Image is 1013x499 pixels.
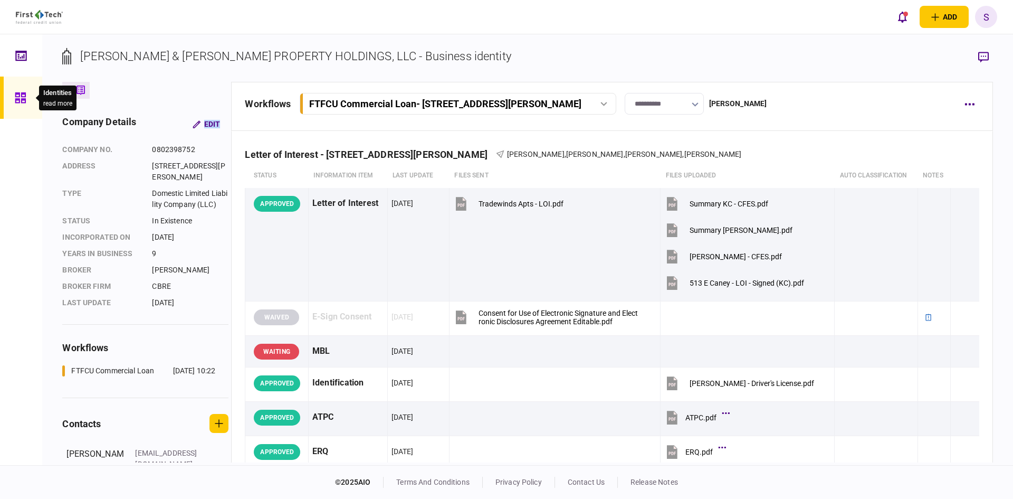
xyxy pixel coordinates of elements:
[16,10,63,24] img: client company logo
[664,218,792,242] button: Summary KC - LOI.pdf
[685,448,713,456] div: ERQ.pdf
[630,478,678,486] a: release notes
[709,98,767,109] div: [PERSON_NAME]
[664,371,814,395] button: Cullum, Keith - Driver's License.pdf
[690,379,814,388] div: Cullum, Keith - Driver's License.pdf
[891,6,913,28] button: open notifications list
[152,281,228,292] div: CBRE
[254,196,300,212] div: APPROVED
[152,248,228,259] div: 9
[62,215,141,227] div: status
[690,279,804,287] div: 513 E Caney - LOI - Signed (KC).pdf
[453,192,563,215] button: Tradewinds Apts - LOI.pdf
[62,365,215,376] a: FTFCU Commercial Loan[DATE] 10:22
[690,226,792,234] div: Summary KC - LOI.pdf
[62,297,141,308] div: last update
[62,188,141,210] div: Type
[664,271,804,295] button: 513 E Caney - LOI - Signed (KC).pdf
[152,188,228,210] div: Domestic Limited Liability Company (LLC)
[835,164,918,188] th: auto classification
[62,115,136,134] div: company details
[300,93,616,115] button: FTFCU Commercial Loan- [STREET_ADDRESS][PERSON_NAME]
[152,161,228,183] div: [STREET_ADDRESS][PERSON_NAME]
[507,150,565,158] span: [PERSON_NAME]
[245,164,309,188] th: status
[568,478,605,486] a: contact us
[685,413,716,422] div: ATPC.pdf
[71,365,154,376] div: FTFCU Commercial Loan
[566,150,624,158] span: [PERSON_NAME]
[387,164,449,188] th: last update
[682,150,684,158] span: ,
[391,446,414,457] div: [DATE]
[66,448,125,481] div: [PERSON_NAME]
[396,478,470,486] a: terms and conditions
[664,192,768,215] button: Summary KC - CFES.pdf
[391,198,414,209] div: [DATE]
[43,88,72,98] div: Identities
[625,150,683,158] span: [PERSON_NAME]
[152,144,228,155] div: 0802398752
[184,115,228,134] button: Edit
[391,412,414,422] div: [DATE]
[479,200,563,208] div: Tradewinds Apts - LOI.pdf
[391,312,414,322] div: [DATE]
[152,265,228,276] div: [PERSON_NAME]
[664,406,727,429] button: ATPC.pdf
[245,149,496,160] div: Letter of Interest - [STREET_ADDRESS][PERSON_NAME]
[254,309,299,325] div: WAIVED
[43,100,72,107] button: read more
[391,346,414,356] div: [DATE]
[312,371,384,395] div: Identification
[254,375,300,391] div: APPROVED
[173,365,216,376] div: [DATE] 10:22
[62,341,228,355] div: workflows
[80,48,511,65] div: [PERSON_NAME] & [PERSON_NAME] PROPERTY HOLDINGS, LLC - Business identity
[62,281,141,292] div: broker firm
[920,6,969,28] button: open adding identity options
[664,244,782,268] button: Cullum, Keith - CFES.pdf
[312,305,384,329] div: E-Sign Consent
[391,378,414,388] div: [DATE]
[335,477,384,488] div: © 2025 AIO
[152,297,228,308] div: [DATE]
[690,200,768,208] div: Summary KC - CFES.pdf
[254,410,300,426] div: APPROVED
[312,440,384,464] div: ERQ
[62,248,141,259] div: years in business
[312,192,384,215] div: Letter of Interest
[449,164,660,188] th: files sent
[308,164,387,188] th: Information item
[152,232,228,243] div: [DATE]
[62,144,141,155] div: company no.
[664,440,723,464] button: ERQ.pdf
[918,164,951,188] th: notes
[479,309,638,326] div: Consent for Use of Electronic Signature and Electronic Disclosures Agreement Editable.pdf
[62,417,101,431] div: contacts
[245,97,291,111] div: workflows
[62,265,141,276] div: Broker
[453,305,638,329] button: Consent for Use of Electronic Signature and Electronic Disclosures Agreement Editable.pdf
[684,150,742,158] span: [PERSON_NAME]
[690,252,782,261] div: Cullum, Keith - CFES.pdf
[624,150,625,158] span: ,
[135,448,204,470] div: [EMAIL_ADDRESS][DOMAIN_NAME]
[495,478,542,486] a: privacy policy
[975,6,997,28] button: S
[661,164,835,188] th: Files uploaded
[152,215,228,227] div: In Existence
[312,340,384,363] div: MBL
[254,444,300,460] div: APPROVED
[62,232,141,243] div: incorporated on
[565,150,566,158] span: ,
[254,344,299,360] div: WAITING
[312,406,384,429] div: ATPC
[309,98,581,109] div: FTFCU Commercial Loan - [STREET_ADDRESS][PERSON_NAME]
[62,161,141,183] div: address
